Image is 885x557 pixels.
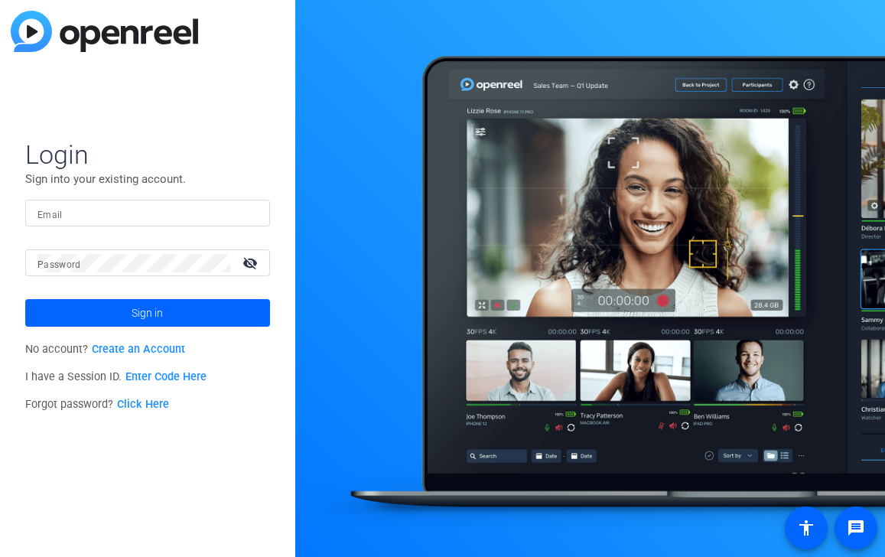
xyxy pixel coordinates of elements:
[125,370,207,383] a: Enter Code Here
[847,519,865,537] mat-icon: message
[25,343,185,356] span: No account?
[233,252,270,274] mat-icon: visibility_off
[92,343,185,356] a: Create an Account
[37,210,63,220] mat-label: Email
[25,398,169,411] span: Forgot password?
[132,294,163,332] span: Sign in
[25,138,270,171] span: Login
[11,11,198,52] img: blue-gradient.svg
[25,171,270,187] p: Sign into your existing account.
[797,519,815,537] mat-icon: accessibility
[117,398,169,411] a: Click Here
[25,370,207,383] span: I have a Session ID.
[37,204,258,223] input: Enter Email Address
[37,259,81,270] mat-label: Password
[25,299,270,327] button: Sign in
